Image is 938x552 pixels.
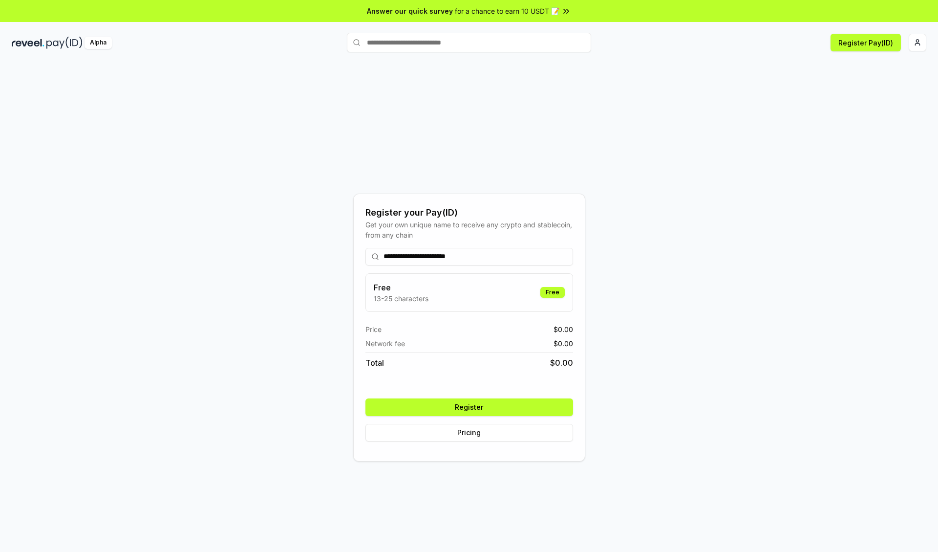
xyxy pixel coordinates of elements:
[540,287,565,298] div: Free
[374,282,428,293] h3: Free
[365,324,382,334] span: Price
[365,206,573,220] div: Register your Pay(ID)
[365,424,573,442] button: Pricing
[455,6,559,16] span: for a chance to earn 10 USDT 📝
[831,34,901,51] button: Register Pay(ID)
[367,6,453,16] span: Answer our quick survey
[85,37,112,49] div: Alpha
[365,398,573,416] button: Register
[12,37,44,49] img: reveel_dark
[46,37,83,49] img: pay_id
[365,338,405,349] span: Network fee
[374,293,428,304] p: 13-25 characters
[365,357,384,369] span: Total
[550,357,573,369] span: $ 0.00
[554,324,573,334] span: $ 0.00
[365,220,573,240] div: Get your own unique name to receive any crypto and stablecoin, from any chain
[554,338,573,349] span: $ 0.00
